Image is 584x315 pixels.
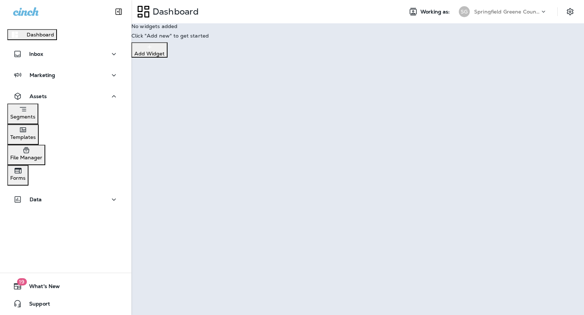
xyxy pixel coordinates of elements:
p: Data [30,197,42,202]
p: Springfield Greene County Parks and Golf [474,9,540,15]
button: Templates [7,124,39,145]
p: Segments [10,114,35,120]
p: Click "Add new" to get started [131,33,584,39]
button: File Manager [7,145,45,165]
p: Forms [10,175,26,181]
p: Dashboard [150,6,199,17]
p: No widgets added [131,23,584,29]
div: SG [459,6,470,17]
button: Add Widget [131,42,168,58]
div: Add Widget [134,51,165,57]
button: Inbox [7,47,124,61]
button: Forms [7,165,28,186]
p: Dashboard [27,32,54,38]
button: Collapse Sidebar [108,4,129,19]
p: Templates [10,134,36,140]
button: Settings [564,5,577,18]
button: 19What's New [7,279,124,293]
p: Assets [30,93,47,99]
button: Segments [7,104,38,124]
button: Support [7,296,124,311]
button: Marketing [7,68,124,82]
p: Inbox [29,51,43,57]
span: Working as: [420,9,452,15]
span: Support [22,301,50,310]
button: Dashboard [7,29,57,40]
span: 19 [17,278,27,285]
button: Assets [7,89,124,104]
p: File Manager [10,155,42,160]
span: What's New [22,283,60,292]
p: Marketing [30,72,55,78]
button: Data [7,192,124,207]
